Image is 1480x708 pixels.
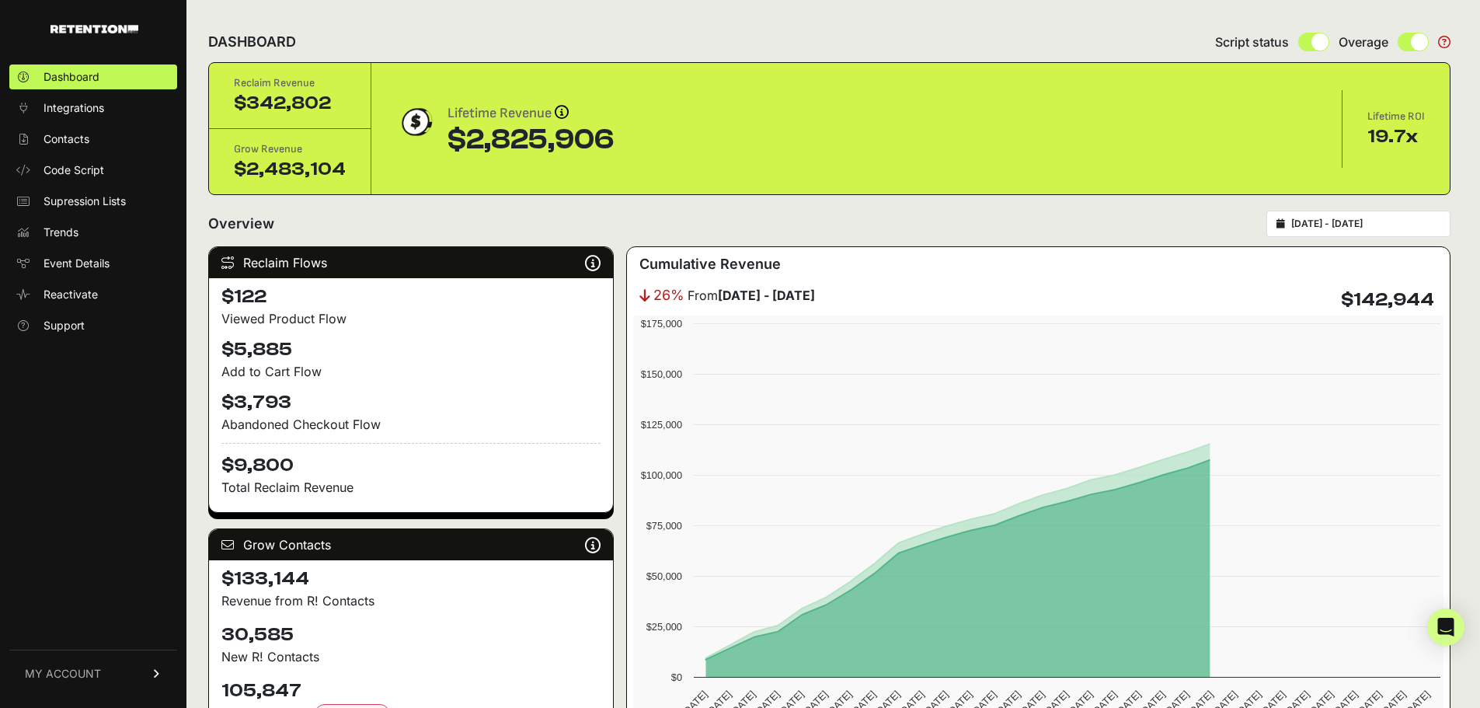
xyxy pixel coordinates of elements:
[1367,124,1425,149] div: 19.7x
[646,570,682,582] text: $50,000
[234,157,346,182] div: $2,483,104
[641,419,682,431] text: $125,000
[641,368,682,380] text: $150,000
[688,286,815,305] span: From
[221,478,601,497] p: Total Reclaim Revenue
[234,75,346,91] div: Reclaim Revenue
[44,318,85,333] span: Support
[221,443,601,478] h4: $9,800
[1341,288,1434,312] h4: $142,944
[9,650,177,697] a: MY ACCOUNT
[9,65,177,89] a: Dashboard
[221,390,601,415] h4: $3,793
[9,158,177,183] a: Code Script
[221,309,601,328] div: Viewed Product Flow
[221,591,601,610] p: Revenue from R! Contacts
[208,213,274,235] h2: Overview
[9,220,177,245] a: Trends
[646,520,682,532] text: $75,000
[221,567,601,591] h4: $133,144
[44,131,89,147] span: Contacts
[447,124,614,155] div: $2,825,906
[221,337,601,362] h4: $5,885
[25,666,101,682] span: MY ACCOUNT
[1339,33,1388,51] span: Overage
[396,103,435,141] img: dollar-coin-05c43ed7efb7bc0c12610022525b4bbbb207c7efeef5aecc26f025e68dcafac9.png
[1367,109,1425,124] div: Lifetime ROI
[44,256,110,271] span: Event Details
[9,189,177,214] a: Supression Lists
[447,103,614,124] div: Lifetime Revenue
[221,623,601,647] h4: 30,585
[641,318,682,330] text: $175,000
[209,529,613,560] div: Grow Contacts
[221,647,601,666] p: New R! Contacts
[9,282,177,307] a: Reactivate
[234,141,346,157] div: Grow Revenue
[9,127,177,152] a: Contacts
[208,31,296,53] h2: DASHBOARD
[641,469,682,481] text: $100,000
[221,362,601,381] div: Add to Cart Flow
[653,284,684,306] span: 26%
[221,678,601,703] h4: 105,847
[671,671,682,683] text: $0
[50,25,138,33] img: Retention.com
[718,288,815,303] strong: [DATE] - [DATE]
[44,194,126,209] span: Supression Lists
[44,225,78,240] span: Trends
[221,284,601,309] h4: $122
[44,69,99,85] span: Dashboard
[209,247,613,278] div: Reclaim Flows
[1215,33,1289,51] span: Script status
[1427,609,1464,646] div: Open Intercom Messenger
[646,621,682,633] text: $25,000
[234,91,346,116] div: $342,802
[44,100,104,116] span: Integrations
[9,313,177,338] a: Support
[639,253,781,275] h3: Cumulative Revenue
[9,96,177,120] a: Integrations
[221,415,601,434] div: Abandoned Checkout Flow
[9,251,177,276] a: Event Details
[44,287,98,302] span: Reactivate
[44,162,104,178] span: Code Script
